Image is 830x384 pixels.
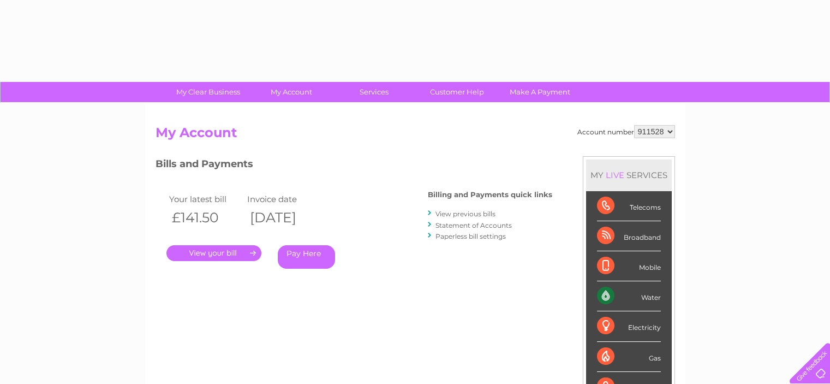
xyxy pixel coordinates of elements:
[428,191,552,199] h4: Billing and Payments quick links
[244,206,323,229] th: [DATE]
[597,251,661,281] div: Mobile
[586,159,672,191] div: MY SERVICES
[597,221,661,251] div: Broadband
[412,82,502,102] a: Customer Help
[597,311,661,341] div: Electricity
[435,221,512,229] a: Statement of Accounts
[156,156,552,175] h3: Bills and Payments
[495,82,585,102] a: Make A Payment
[577,125,675,138] div: Account number
[278,245,335,269] a: Pay Here
[163,82,253,102] a: My Clear Business
[329,82,419,102] a: Services
[435,232,506,240] a: Paperless bill settings
[244,192,323,206] td: Invoice date
[604,170,626,180] div: LIVE
[166,245,261,261] a: .
[156,125,675,146] h2: My Account
[597,342,661,372] div: Gas
[166,206,245,229] th: £141.50
[597,281,661,311] div: Water
[435,210,495,218] a: View previous bills
[597,191,661,221] div: Telecoms
[166,192,245,206] td: Your latest bill
[246,82,336,102] a: My Account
